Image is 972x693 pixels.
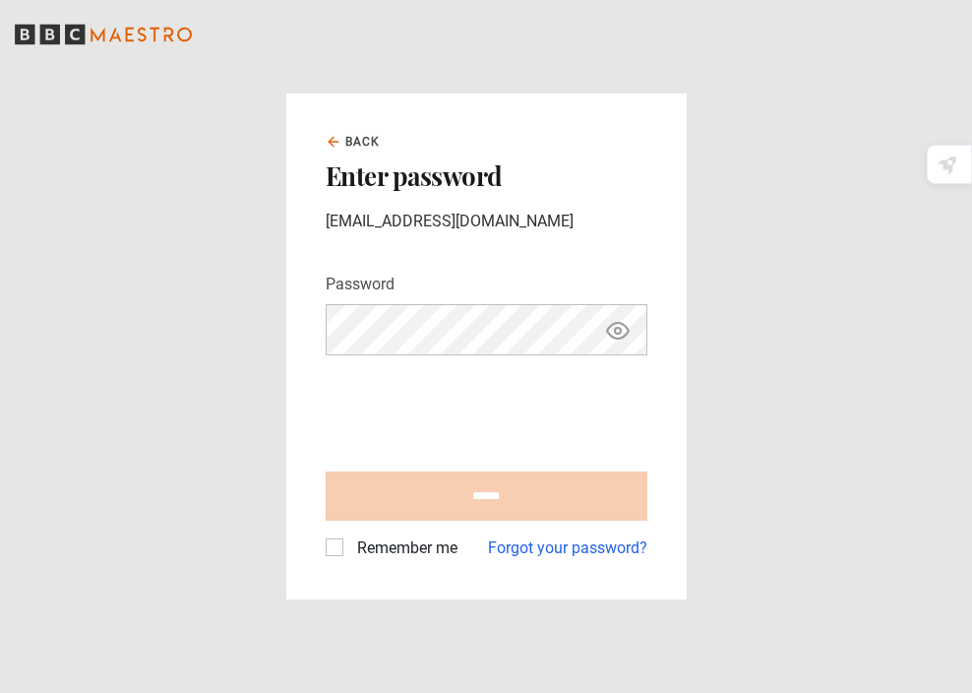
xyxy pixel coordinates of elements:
[326,273,395,296] label: Password
[601,313,635,347] button: Show password
[326,133,381,151] a: Back
[326,158,647,194] h2: Enter password
[326,371,625,448] iframe: reCAPTCHA
[488,536,647,560] a: Forgot your password?
[345,133,381,151] span: Back
[15,20,192,49] svg: BBC Maestro
[326,210,647,233] p: [EMAIL_ADDRESS][DOMAIN_NAME]
[349,536,457,560] label: Remember me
